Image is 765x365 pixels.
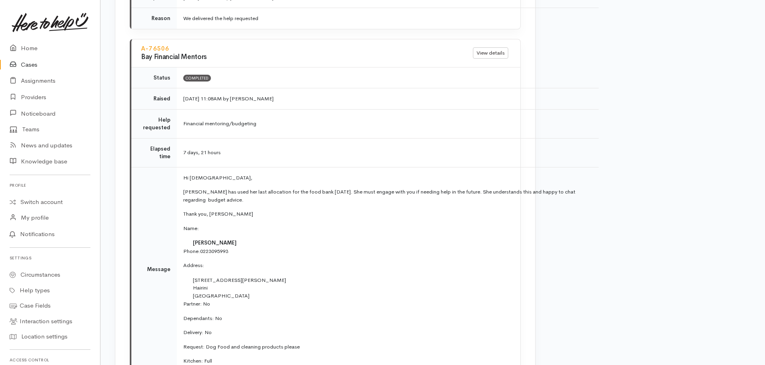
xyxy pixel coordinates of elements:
[183,314,589,322] p: Dependants: No
[183,276,589,300] td: [STREET_ADDRESS][PERSON_NAME] Hairini [GEOGRAPHIC_DATA]
[183,210,589,218] p: Thank you, [PERSON_NAME]
[183,343,589,351] p: Request: Dog Food and cleaning products please
[131,88,177,110] td: Raised
[193,239,237,246] span: [PERSON_NAME]
[10,253,90,263] h6: Settings
[183,149,221,156] span: 7 days, 21 hours
[141,45,169,52] a: A-76506
[183,224,589,232] p: Name:
[223,95,274,102] span: by [PERSON_NAME]
[10,180,90,191] h6: Profile
[473,47,508,59] a: View details
[177,8,599,29] td: We delivered the help requested
[183,300,589,308] p: Partner: No
[131,67,177,88] td: Status
[183,75,211,81] span: Completed
[183,261,589,269] p: Address:
[131,109,177,138] td: Help requested
[183,328,589,336] p: Delivery: No
[183,174,589,182] p: Hi [DEMOGRAPHIC_DATA],
[177,109,599,138] td: Financial mentoring/budgeting
[200,248,228,255] a: 0223095993
[183,247,589,255] p: Phone:
[131,138,177,167] td: Elapsed time
[183,95,222,102] time: [DATE] 11:08AM
[141,53,454,61] h3: Bay Financial Mentors
[183,357,589,365] p: Kitchen: Full
[131,8,177,29] td: Reason
[183,188,589,204] p: [PERSON_NAME] has used her last allocation for the food bank [DATE]. She must engage with you if ...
